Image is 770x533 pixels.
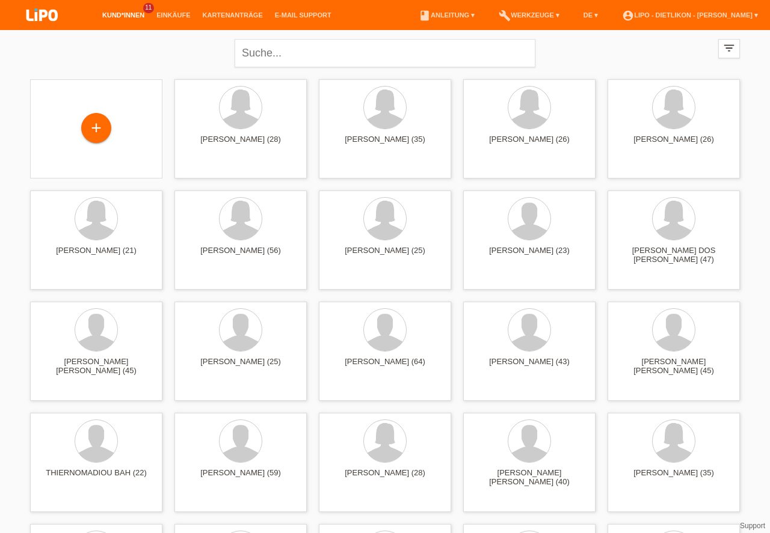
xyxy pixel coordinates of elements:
i: book [419,10,431,22]
div: [PERSON_NAME] (21) [40,246,153,265]
i: build [499,10,511,22]
div: [PERSON_NAME] (28) [328,468,442,487]
div: [PERSON_NAME] (26) [617,135,730,154]
a: DE ▾ [577,11,604,19]
div: [PERSON_NAME] (59) [184,468,297,487]
i: account_circle [622,10,634,22]
div: [PERSON_NAME] (64) [328,357,442,376]
div: [PERSON_NAME] [PERSON_NAME] (40) [473,468,586,487]
a: E-Mail Support [269,11,337,19]
input: Suche... [235,39,535,67]
div: [PERSON_NAME] (25) [184,357,297,376]
a: Kund*innen [96,11,150,19]
a: bookAnleitung ▾ [413,11,481,19]
div: [PERSON_NAME] (23) [473,246,586,265]
a: Einkäufe [150,11,196,19]
div: [PERSON_NAME] (28) [184,135,297,154]
div: [PERSON_NAME] (35) [328,135,442,154]
i: filter_list [722,41,736,55]
div: Kund*in hinzufügen [82,118,111,138]
span: 11 [143,3,154,13]
a: Kartenanträge [197,11,269,19]
a: account_circleLIPO - Dietlikon - [PERSON_NAME] ▾ [616,11,764,19]
div: [PERSON_NAME] (26) [473,135,586,154]
a: buildWerkzeuge ▾ [493,11,565,19]
a: Support [740,522,765,530]
div: THIERNOMADIOU BAH (22) [40,468,153,487]
div: [PERSON_NAME] (35) [617,468,730,487]
div: [PERSON_NAME] DOS [PERSON_NAME] (47) [617,246,730,265]
div: [PERSON_NAME] [PERSON_NAME] (45) [40,357,153,376]
div: [PERSON_NAME] (43) [473,357,586,376]
div: [PERSON_NAME] (56) [184,246,297,265]
div: [PERSON_NAME] [PERSON_NAME] (45) [617,357,730,376]
a: LIPO pay [12,25,72,34]
div: [PERSON_NAME] (25) [328,246,442,265]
